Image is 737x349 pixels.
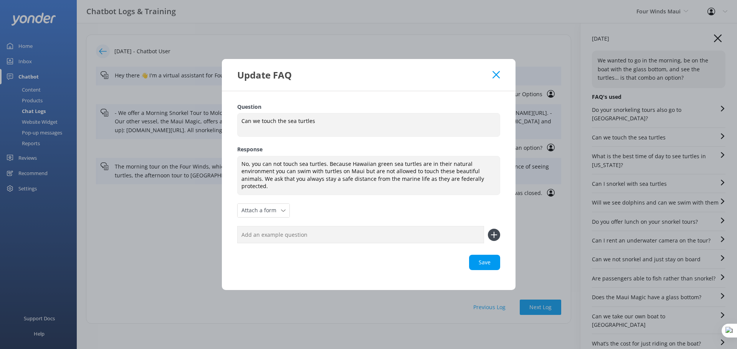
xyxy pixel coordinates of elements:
textarea: Can we touch the sea turtles [237,113,500,137]
label: Response [237,145,500,154]
input: Add an example question [237,226,484,243]
button: Close [492,71,500,79]
label: Question [237,103,500,111]
span: Attach a form [241,206,281,215]
button: Save [469,255,500,270]
div: Update FAQ [237,69,493,81]
textarea: No, you can not touch sea turtles. Because Hawaiian green sea turtles are in their natural enviro... [237,156,500,195]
